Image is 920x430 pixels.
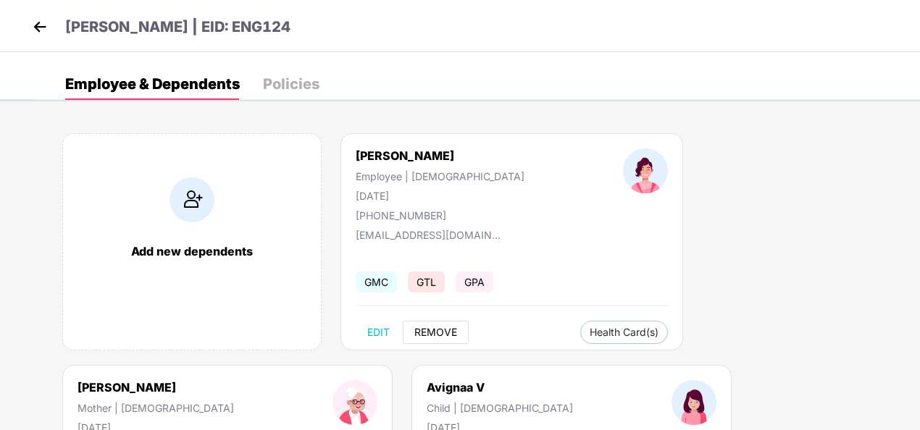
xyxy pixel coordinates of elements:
[580,321,668,344] button: Health Card(s)
[65,77,240,91] div: Employee & Dependents
[623,148,668,193] img: profileImage
[263,77,319,91] div: Policies
[367,326,390,338] span: EDIT
[78,380,234,395] div: [PERSON_NAME]
[78,244,306,258] div: Add new dependents
[356,209,524,222] div: [PHONE_NUMBER]
[403,321,469,344] button: REMOVE
[414,326,457,338] span: REMOVE
[333,380,377,425] img: profileImage
[456,271,493,292] span: GPA
[65,16,290,38] p: [PERSON_NAME] | EID: ENG124
[590,329,658,336] span: Health Card(s)
[29,16,51,38] img: back
[672,380,716,425] img: profileImage
[356,229,501,241] div: [EMAIL_ADDRESS][DOMAIN_NAME]
[170,177,214,222] img: addIcon
[427,402,573,414] div: Child | [DEMOGRAPHIC_DATA]
[356,190,524,202] div: [DATE]
[78,402,234,414] div: Mother | [DEMOGRAPHIC_DATA]
[408,271,445,292] span: GTL
[356,321,401,344] button: EDIT
[356,170,524,182] div: Employee | [DEMOGRAPHIC_DATA]
[427,380,573,395] div: Avignaa V
[356,271,397,292] span: GMC
[356,148,524,163] div: [PERSON_NAME]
